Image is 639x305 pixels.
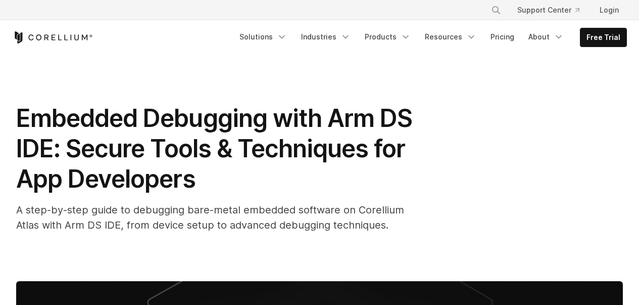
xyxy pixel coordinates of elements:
[580,28,626,47] a: Free Trial
[484,28,520,46] a: Pricing
[419,28,482,46] a: Resources
[16,204,404,231] span: A step-by-step guide to debugging bare-metal embedded software on Corellium Atlas with Arm DS IDE...
[13,31,93,43] a: Corellium Home
[233,28,627,47] div: Navigation Menu
[522,28,570,46] a: About
[295,28,357,46] a: Industries
[233,28,293,46] a: Solutions
[592,1,627,19] a: Login
[359,28,417,46] a: Products
[16,103,412,194] span: Embedded Debugging with Arm DS IDE: Secure Tools & Techniques for App Developers
[479,1,627,19] div: Navigation Menu
[509,1,587,19] a: Support Center
[487,1,505,19] button: Search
